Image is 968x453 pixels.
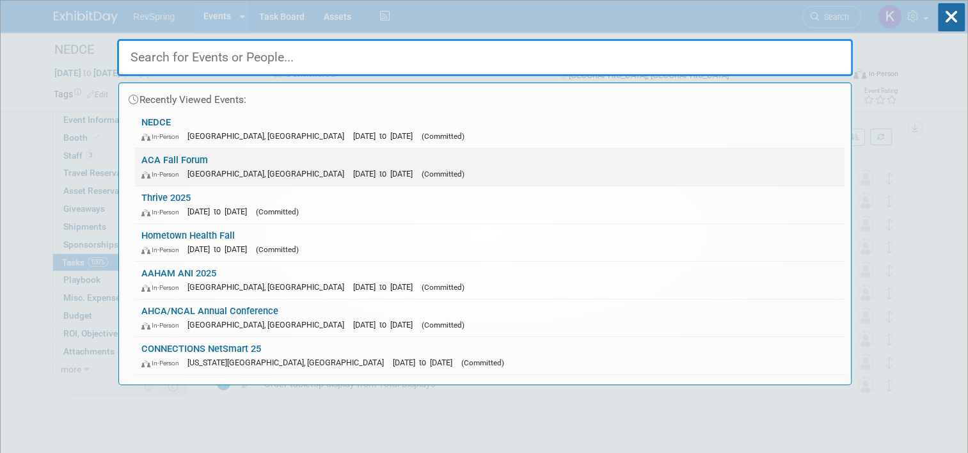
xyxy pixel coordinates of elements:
[187,169,351,179] span: [GEOGRAPHIC_DATA], [GEOGRAPHIC_DATA]
[353,169,419,179] span: [DATE] to [DATE]
[141,359,185,367] span: In-Person
[187,131,351,141] span: [GEOGRAPHIC_DATA], [GEOGRAPHIC_DATA]
[135,224,845,261] a: Hometown Health Fall In-Person [DATE] to [DATE] (Committed)
[187,320,351,330] span: [GEOGRAPHIC_DATA], [GEOGRAPHIC_DATA]
[141,283,185,292] span: In-Person
[135,111,845,148] a: NEDCE In-Person [GEOGRAPHIC_DATA], [GEOGRAPHIC_DATA] [DATE] to [DATE] (Committed)
[117,39,853,76] input: Search for Events or People...
[422,132,464,141] span: (Committed)
[422,170,464,179] span: (Committed)
[135,186,845,223] a: Thrive 2025 In-Person [DATE] to [DATE] (Committed)
[393,358,459,367] span: [DATE] to [DATE]
[141,208,185,216] span: In-Person
[141,246,185,254] span: In-Person
[141,170,185,179] span: In-Person
[187,207,253,216] span: [DATE] to [DATE]
[256,207,299,216] span: (Committed)
[422,321,464,330] span: (Committed)
[135,337,845,374] a: CONNECTIONS NetSmart 25 In-Person [US_STATE][GEOGRAPHIC_DATA], [GEOGRAPHIC_DATA] [DATE] to [DATE]...
[187,244,253,254] span: [DATE] to [DATE]
[125,83,845,111] div: Recently Viewed Events:
[461,358,504,367] span: (Committed)
[135,299,845,337] a: AHCA/NCAL Annual Conference In-Person [GEOGRAPHIC_DATA], [GEOGRAPHIC_DATA] [DATE] to [DATE] (Comm...
[141,321,185,330] span: In-Person
[141,132,185,141] span: In-Person
[256,245,299,254] span: (Committed)
[353,282,419,292] span: [DATE] to [DATE]
[187,358,390,367] span: [US_STATE][GEOGRAPHIC_DATA], [GEOGRAPHIC_DATA]
[353,131,419,141] span: [DATE] to [DATE]
[135,262,845,299] a: AAHAM ANI 2025 In-Person [GEOGRAPHIC_DATA], [GEOGRAPHIC_DATA] [DATE] to [DATE] (Committed)
[353,320,419,330] span: [DATE] to [DATE]
[135,148,845,186] a: ACA Fall Forum In-Person [GEOGRAPHIC_DATA], [GEOGRAPHIC_DATA] [DATE] to [DATE] (Committed)
[422,283,464,292] span: (Committed)
[187,282,351,292] span: [GEOGRAPHIC_DATA], [GEOGRAPHIC_DATA]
